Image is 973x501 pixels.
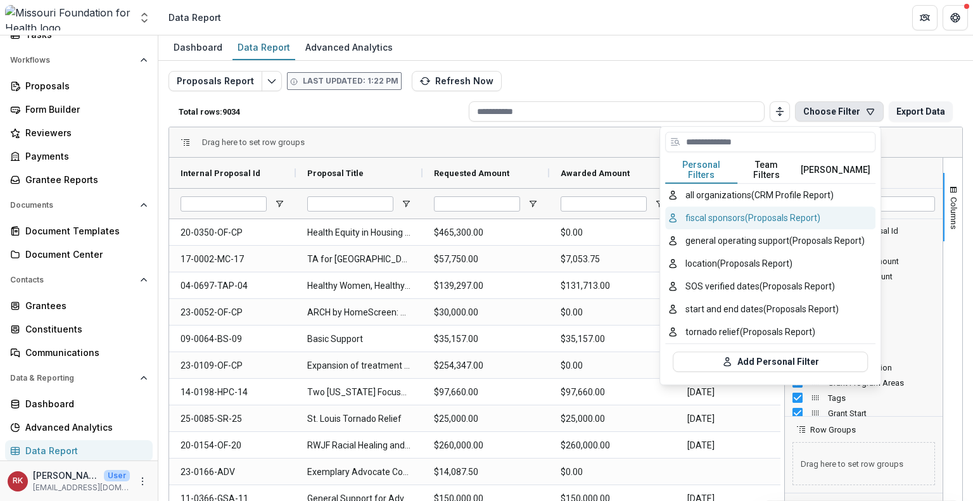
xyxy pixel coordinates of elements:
[25,248,143,261] div: Document Center
[434,273,538,299] span: $139,297.00
[181,353,284,379] span: 23-0109-OF-CP
[434,168,509,178] span: Requested Amount
[912,5,938,30] button: Partners
[434,459,538,485] span: $14,087.50
[665,298,875,320] button: start and end dates (Proposals Report)
[785,434,943,493] div: Row Groups
[828,272,935,281] span: Awarded Amount
[434,300,538,326] span: $30,000.00
[202,137,305,147] span: Drag here to set row groups
[561,379,665,405] span: $97,660.00
[307,300,411,326] span: ARCH by HomeScreen: At-risk Renters' Connection to Housing
[5,244,153,265] a: Document Center
[181,168,260,178] span: Internal Proposal Id
[561,300,665,326] span: $0.00
[796,157,875,184] button: [PERSON_NAME]
[181,246,284,272] span: 17-0002-MC-17
[434,326,538,352] span: $35,157.00
[169,71,262,91] button: Proposals Report
[561,353,665,379] span: $0.00
[179,107,464,117] p: Total rows: 9034
[810,425,856,434] span: Row Groups
[10,374,135,383] span: Data & Reporting
[202,137,305,147] div: Row Groups
[654,199,665,209] button: Open Filter Menu
[785,405,943,421] div: Grant Start Column
[33,469,99,482] p: [PERSON_NAME]
[10,201,135,210] span: Documents
[262,71,282,91] button: Edit selected report
[25,149,143,163] div: Payments
[561,459,665,485] span: $0.00
[889,101,953,122] button: Export Data
[5,5,130,30] img: Missouri Foundation for Health logo
[136,5,153,30] button: Open entity switcher
[307,168,364,178] span: Proposal Title
[434,406,538,432] span: $25,000.00
[5,220,153,241] a: Document Templates
[434,353,538,379] span: $254,347.00
[10,276,135,284] span: Contacts
[169,11,221,24] div: Data Report
[561,326,665,352] span: $35,157.00
[307,220,411,246] span: Health Equity in Housing for [US_STATE] Families
[33,482,130,493] p: [EMAIL_ADDRESS][DOMAIN_NAME]
[828,393,935,403] span: Tags
[5,417,153,438] a: Advanced Analytics
[25,79,143,92] div: Proposals
[5,319,153,339] a: Constituents
[307,379,411,405] span: Two [US_STATE] Focused Publication Packages
[737,157,796,184] button: Team Filters
[828,348,935,357] span: Grant Type
[5,99,153,120] a: Form Builder
[561,196,647,212] input: Awarded Amount Filter Input
[665,320,875,343] button: tornado relief (Proposals Report)
[665,157,737,184] button: Personal Filters
[5,195,153,215] button: Open Documents
[25,173,143,186] div: Grantee Reports
[25,346,143,359] div: Communications
[792,442,935,485] span: Drag here to set row groups
[25,421,143,434] div: Advanced Analytics
[828,257,935,266] span: Requested Amount
[5,169,153,190] a: Grantee Reports
[169,35,227,60] a: Dashboard
[300,38,398,56] div: Advanced Analytics
[104,470,130,481] p: User
[5,342,153,363] a: Communications
[795,101,884,122] button: Choose Filter
[687,433,791,459] span: [DATE]
[673,352,868,372] button: Add Personal Filter
[303,75,398,87] p: Last updated: 1:22 PM
[828,287,935,296] span: Awarded Date
[412,71,502,91] button: Refresh Now
[307,273,411,299] span: Healthy Women, Healthy Families--Promoting Women's Health in [US_STATE]
[561,433,665,459] span: $260,000.00
[5,122,153,143] a: Reviewers
[25,444,143,457] div: Data Report
[232,35,295,60] a: Data Report
[181,433,284,459] span: 20-0154-OF-20
[181,220,284,246] span: 20-0350-OF-CP
[828,226,935,236] span: Internal Proposal Id
[5,295,153,316] a: Grantees
[434,220,538,246] span: $465,300.00
[828,317,935,327] span: Grant Stage
[828,302,935,312] span: Grant Purpose
[307,246,411,272] span: TA for [GEOGRAPHIC_DATA] Area Violence Prevention Collaborative
[949,197,958,229] span: Columns
[665,275,875,298] button: SOS verified dates (Proposals Report)
[307,196,393,212] input: Proposal Title Filter Input
[943,5,968,30] button: Get Help
[5,368,153,388] button: Open Data & Reporting
[561,246,665,272] span: $7,053.75
[163,8,226,27] nav: breadcrumb
[5,75,153,96] a: Proposals
[181,326,284,352] span: 09-0064-BS-09
[828,241,935,251] span: Proposal Title
[5,440,153,461] a: Data Report
[25,126,143,139] div: Reviewers
[5,393,153,414] a: Dashboard
[665,184,875,206] button: all organizations (CRM Profile Report)
[665,252,875,275] button: location (Proposals Report)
